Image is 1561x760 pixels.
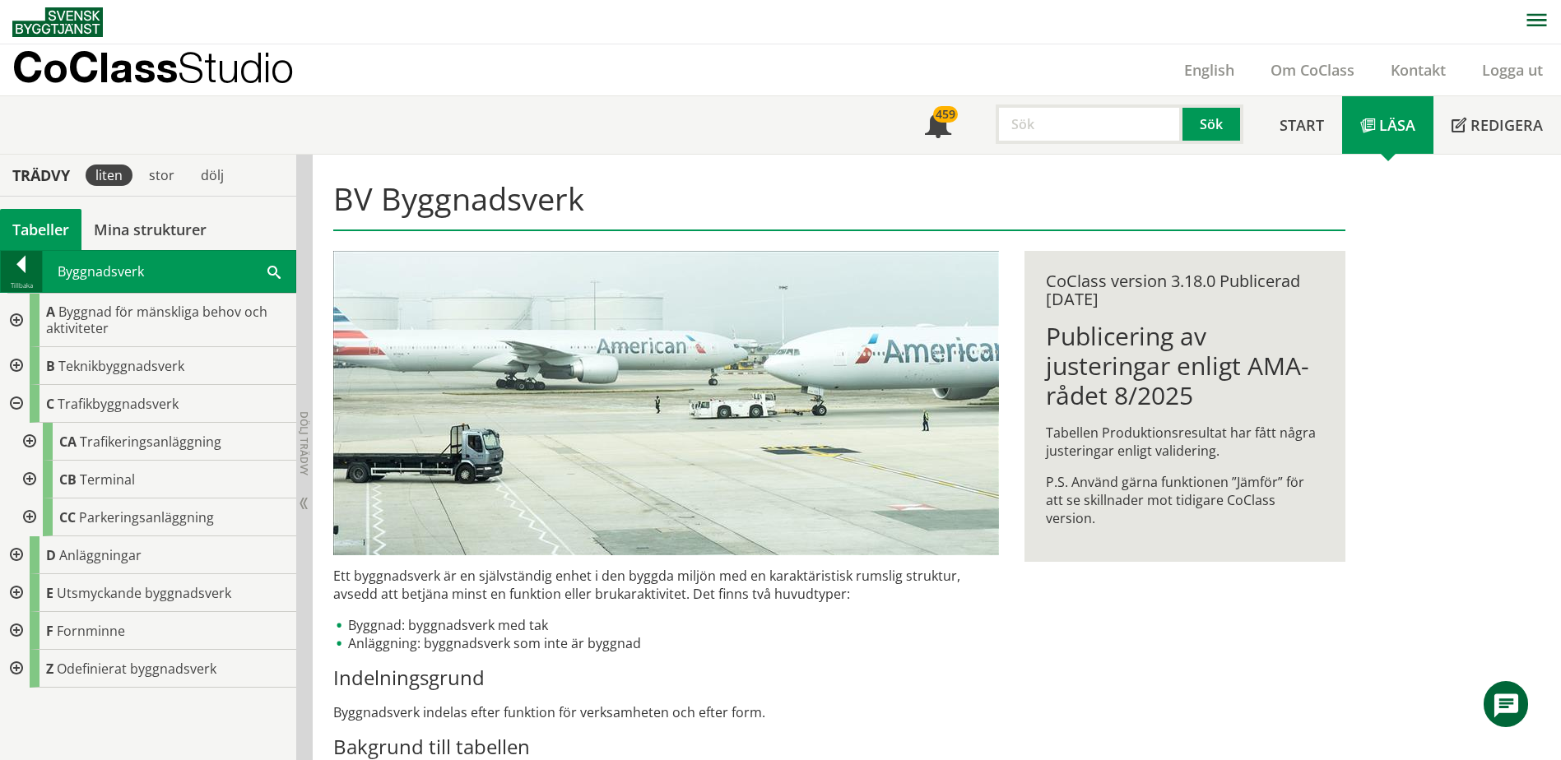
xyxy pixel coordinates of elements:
[57,660,216,678] span: Odefinierat byggnadsverk
[46,546,56,564] span: D
[333,180,1345,231] h1: BV Byggnadsverk
[46,622,53,640] span: F
[267,262,281,280] span: Sök i tabellen
[1280,115,1324,135] span: Start
[46,395,54,413] span: C
[46,303,267,337] span: Byggnad för mänskliga behov och aktiviteter
[59,433,77,451] span: CA
[81,209,219,250] a: Mina strukturer
[86,165,132,186] div: liten
[43,251,295,292] div: Byggnadsverk
[59,470,77,489] span: CB
[333,634,999,652] li: Anläggning: byggnadsverk som inte är byggnad
[1261,96,1342,154] a: Start
[80,433,221,451] span: Trafikeringsanläggning
[1470,115,1543,135] span: Redigera
[907,96,969,154] a: 459
[59,546,142,564] span: Anläggningar
[59,508,76,526] span: CC
[1046,424,1323,460] p: Tabellen Produktionsresultat har fått några justeringar enligt validering.
[12,58,294,76] p: CoClass
[57,622,125,640] span: Fornminne
[3,166,79,184] div: Trädvy
[79,508,214,526] span: Parkeringsanläggning
[46,357,55,375] span: B
[1182,104,1243,144] button: Sök
[191,165,234,186] div: dölj
[996,104,1182,144] input: Sök
[933,106,958,123] div: 459
[1046,473,1323,527] p: P.S. Använd gärna funktionen ”Jämför” för att se skillnader mot tidigare CoClass version.
[80,470,135,489] span: Terminal
[333,735,999,759] h3: Bakgrund till tabellen
[57,584,231,602] span: Utsmyckande byggnadsverk
[139,165,184,186] div: stor
[46,584,53,602] span: E
[333,665,999,690] h3: Indelningsgrund
[1373,60,1464,80] a: Kontakt
[1252,60,1373,80] a: Om CoClass
[1342,96,1433,154] a: Läsa
[178,43,294,91] span: Studio
[1433,96,1561,154] a: Redigera
[297,411,311,475] span: Dölj trädvy
[12,44,329,95] a: CoClassStudio
[1046,322,1323,410] h1: Publicering av justeringar enligt AMA-rådet 8/2025
[925,114,951,140] span: Notifikationer
[58,357,184,375] span: Teknikbyggnadsverk
[1379,115,1415,135] span: Läsa
[333,251,999,555] img: flygplatsbana.jpg
[12,7,103,37] img: Svensk Byggtjänst
[1464,60,1561,80] a: Logga ut
[46,660,53,678] span: Z
[58,395,179,413] span: Trafikbyggnadsverk
[46,303,55,321] span: A
[1,279,42,292] div: Tillbaka
[333,616,999,634] li: Byggnad: byggnadsverk med tak
[1046,272,1323,308] div: CoClass version 3.18.0 Publicerad [DATE]
[1166,60,1252,80] a: English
